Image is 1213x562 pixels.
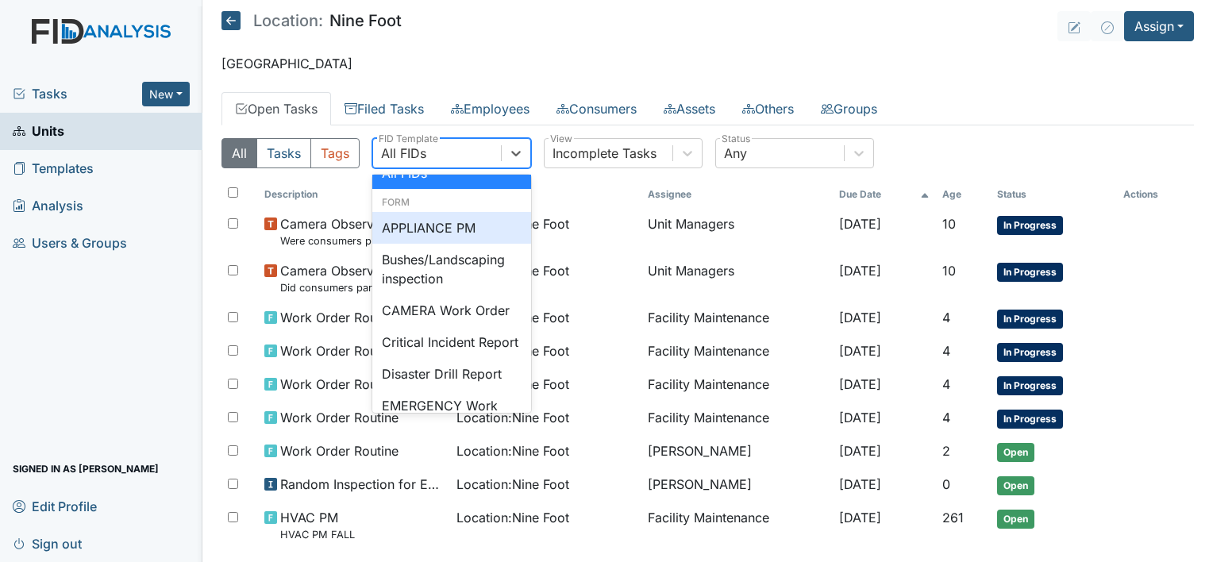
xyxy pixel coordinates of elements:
span: [DATE] [839,263,881,279]
span: [DATE] [839,376,881,392]
div: APPLIANCE PM [372,212,531,244]
div: Disaster Drill Report [372,358,531,390]
small: HVAC PM FALL [280,527,355,542]
td: [PERSON_NAME] [641,435,833,468]
span: Camera Observation Did consumers participate in family style dining? [280,261,443,295]
td: Unit Managers [641,208,833,255]
a: Others [729,92,807,125]
span: Work Order Routine [280,375,399,394]
a: Open Tasks [221,92,331,125]
span: Users & Groups [13,231,127,256]
th: Toggle SortBy [936,181,991,208]
th: Toggle SortBy [450,181,641,208]
button: New [142,82,190,106]
small: Did consumers participate in family style dining? [280,280,443,295]
th: Assignee [641,181,833,208]
span: In Progress [997,376,1063,395]
span: 261 [942,510,964,525]
span: In Progress [997,263,1063,282]
th: Actions [1117,181,1194,208]
span: 10 [942,263,956,279]
div: Critical Incident Report [372,326,531,358]
span: Work Order Routine [280,341,399,360]
span: 2 [942,443,950,459]
div: Incomplete Tasks [553,144,657,163]
span: 4 [942,310,950,325]
span: Work Order Routine [280,408,399,427]
span: Location : Nine Foot [456,408,569,427]
a: Tasks [13,84,142,103]
span: Open [997,510,1034,529]
td: Facility Maintenance [641,335,833,368]
span: Open [997,443,1034,462]
span: Work Order Routine [280,441,399,460]
span: Edit Profile [13,494,97,518]
td: Facility Maintenance [641,368,833,402]
td: Unit Managers [641,255,833,302]
th: Toggle SortBy [833,181,936,208]
span: Open [997,476,1034,495]
span: Location : Nine Foot [456,475,569,494]
span: 4 [942,376,950,392]
a: Consumers [543,92,650,125]
small: Were consumers prompted and/or assisted with washing their hands for meal prep? [280,233,443,248]
span: Location: [253,13,323,29]
div: CAMERA Work Order [372,294,531,326]
span: Location : Nine Foot [456,508,569,527]
span: Units [13,119,64,144]
span: 4 [942,343,950,359]
a: Filed Tasks [331,92,437,125]
span: [DATE] [839,443,881,459]
span: 0 [942,476,950,492]
span: [DATE] [839,410,881,425]
th: Toggle SortBy [991,181,1117,208]
div: EMERGENCY Work Order [372,390,531,441]
span: 4 [942,410,950,425]
a: Employees [437,92,543,125]
span: HVAC PM HVAC PM FALL [280,508,355,542]
button: Assign [1124,11,1194,41]
span: Camera Observation Were consumers prompted and/or assisted with washing their hands for meal prep? [280,214,443,248]
span: Sign out [13,531,82,556]
td: Facility Maintenance [641,502,833,549]
div: Any [724,144,747,163]
a: Assets [650,92,729,125]
a: Groups [807,92,891,125]
span: Location : Nine Foot [456,441,569,460]
td: Facility Maintenance [641,302,833,335]
span: Signed in as [PERSON_NAME] [13,456,159,481]
span: Templates [13,156,94,181]
span: Random Inspection for Evening [280,475,443,494]
span: In Progress [997,343,1063,362]
span: 10 [942,216,956,232]
span: In Progress [997,216,1063,235]
span: Analysis [13,194,83,218]
span: [DATE] [839,310,881,325]
td: Facility Maintenance [641,402,833,435]
h5: Nine Foot [221,11,402,30]
div: Type filter [221,138,360,168]
div: Bushes/Landscaping inspection [372,244,531,294]
p: [GEOGRAPHIC_DATA] [221,54,1194,73]
span: In Progress [997,310,1063,329]
button: Tasks [256,138,311,168]
span: [DATE] [839,476,881,492]
button: Tags [310,138,360,168]
div: All FIDs [381,144,426,163]
span: In Progress [997,410,1063,429]
th: Toggle SortBy [258,181,449,208]
input: Toggle All Rows Selected [228,187,238,198]
button: All [221,138,257,168]
div: Form [372,195,531,210]
span: [DATE] [839,510,881,525]
span: Work Order Routine [280,308,399,327]
span: [DATE] [839,216,881,232]
span: [DATE] [839,343,881,359]
td: [PERSON_NAME] [641,468,833,502]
